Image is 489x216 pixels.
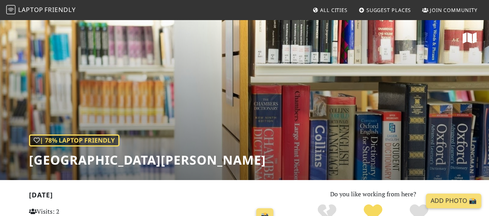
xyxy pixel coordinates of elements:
h1: [GEOGRAPHIC_DATA][PERSON_NAME] [29,153,266,167]
span: Suggest Places [366,7,411,14]
span: Laptop [18,5,43,14]
span: Friendly [44,5,75,14]
h2: [DATE] [29,191,277,202]
a: Add Photo 📸 [426,194,481,208]
a: All Cities [309,3,351,17]
a: Join Community [419,3,480,17]
span: Join Community [430,7,477,14]
div: | 78% Laptop Friendly [29,134,119,147]
a: LaptopFriendly LaptopFriendly [6,3,76,17]
span: All Cities [320,7,348,14]
p: Do you like working from here? [286,189,460,199]
img: LaptopFriendly [6,5,15,14]
a: Suggest Places [356,3,414,17]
